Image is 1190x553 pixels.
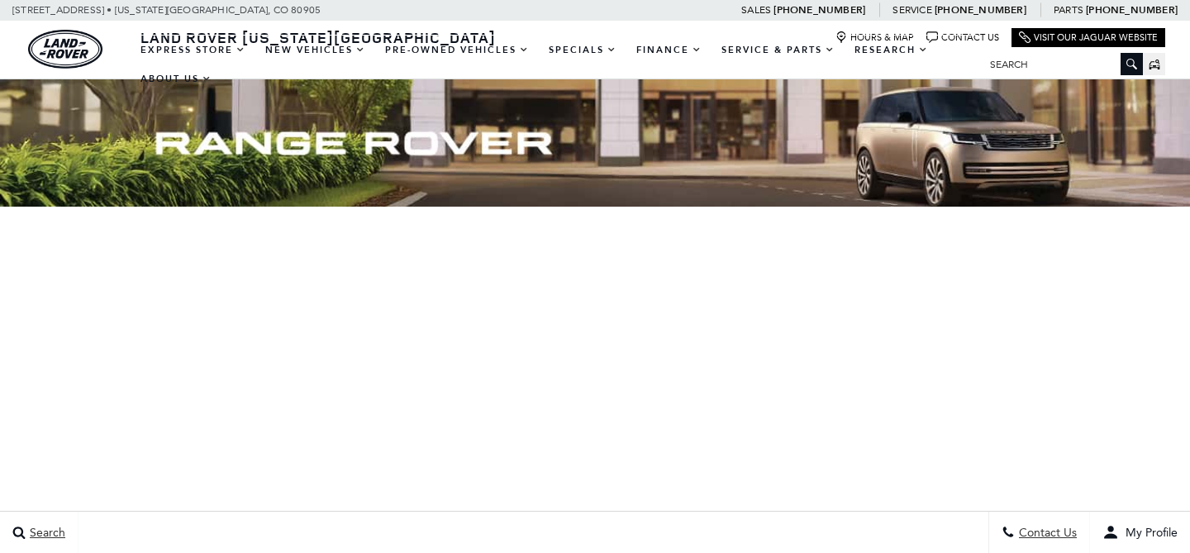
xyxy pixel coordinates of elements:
nav: Main Navigation [131,36,978,93]
a: [STREET_ADDRESS] • [US_STATE][GEOGRAPHIC_DATA], CO 80905 [12,4,321,16]
a: EXPRESS STORE [131,36,255,64]
span: Search [26,526,65,540]
a: Finance [626,36,712,64]
a: Service & Parts [712,36,845,64]
a: Pre-Owned Vehicles [375,36,539,64]
input: Search [978,55,1143,74]
a: New Vehicles [255,36,375,64]
a: Contact Us [926,31,999,44]
a: Research [845,36,938,64]
span: Land Rover [US_STATE][GEOGRAPHIC_DATA] [140,27,496,47]
button: user-profile-menu [1090,512,1190,553]
span: Sales [741,4,771,16]
img: Land Rover [28,30,102,69]
a: About Us [131,64,221,93]
a: land-rover [28,30,102,69]
span: Parts [1054,4,1083,16]
a: Hours & Map [835,31,914,44]
span: Service [892,4,931,16]
span: Contact Us [1015,526,1077,540]
a: [PHONE_NUMBER] [773,3,865,17]
a: [PHONE_NUMBER] [935,3,1026,17]
a: Specials [539,36,626,64]
a: Visit Our Jaguar Website [1019,31,1158,44]
span: My Profile [1119,526,1178,540]
a: Land Rover [US_STATE][GEOGRAPHIC_DATA] [131,27,506,47]
a: [PHONE_NUMBER] [1086,3,1178,17]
